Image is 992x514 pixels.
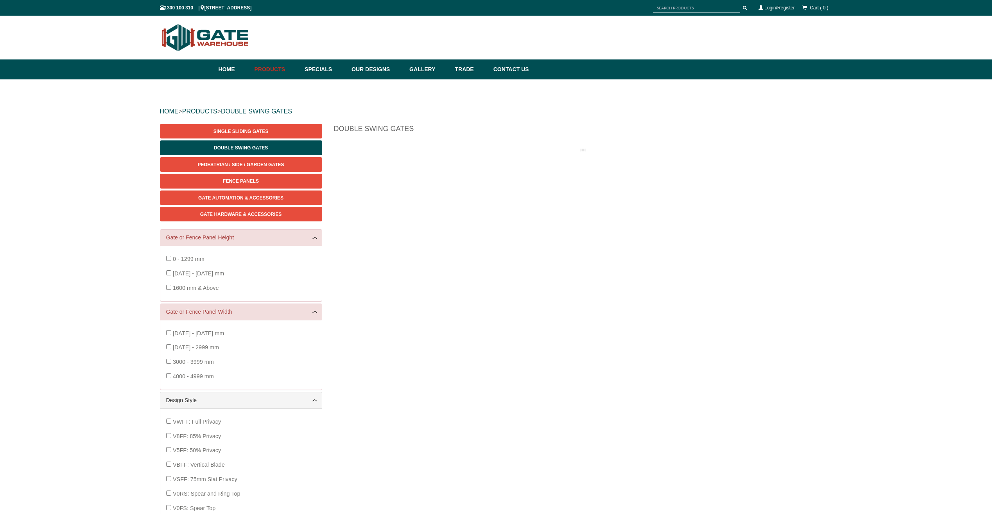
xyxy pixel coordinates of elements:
span: 3000 - 3999 mm [173,359,214,365]
span: Cart ( 0 ) [810,5,828,11]
a: Double Swing Gates [160,140,322,155]
a: HOME [160,108,179,115]
span: VSFF: 75mm Slat Privacy [173,476,237,482]
div: > > [160,99,832,124]
span: Double Swing Gates [214,145,268,151]
span: Gate Hardware & Accessories [200,212,282,217]
a: Single Sliding Gates [160,124,322,138]
img: please_wait.gif [580,148,586,152]
a: Fence Panels [160,174,322,188]
span: Single Sliding Gates [213,129,268,134]
span: 1300 100 310 | [STREET_ADDRESS] [160,5,252,11]
a: DOUBLE SWING GATES [221,108,292,115]
span: [DATE] - 2999 mm [173,344,219,350]
a: Gallery [405,59,451,79]
span: V0RS: Spear and Ring Top [173,491,240,497]
input: SEARCH PRODUCTS [653,3,740,13]
span: Fence Panels [223,178,259,184]
span: [DATE] - [DATE] mm [173,270,224,277]
span: VBFF: Vertical Blade [173,462,225,468]
span: 4000 - 4999 mm [173,373,214,379]
a: PRODUCTS [182,108,217,115]
a: Specials [301,59,348,79]
span: V5FF: 50% Privacy [173,447,221,453]
a: Products [251,59,301,79]
span: Pedestrian / Side / Garden Gates [197,162,284,167]
img: Gate Warehouse [160,20,251,56]
h1: Double Swing Gates [334,124,832,138]
a: Gate or Fence Panel Width [166,308,316,316]
span: V8FF: 85% Privacy [173,433,221,439]
a: Our Designs [348,59,405,79]
a: Gate Automation & Accessories [160,191,322,205]
span: 0 - 1299 mm [173,256,204,262]
span: Gate Automation & Accessories [198,195,283,201]
a: Pedestrian / Side / Garden Gates [160,157,322,172]
a: Design Style [166,396,316,404]
a: Home [219,59,251,79]
a: Gate or Fence Panel Height [166,234,316,242]
a: Trade [451,59,489,79]
span: 1600 mm & Above [173,285,219,291]
span: V0FS: Spear Top [173,505,215,511]
a: Gate Hardware & Accessories [160,207,322,221]
span: [DATE] - [DATE] mm [173,330,224,336]
a: Login/Register [764,5,795,11]
span: VWFF: Full Privacy [173,419,221,425]
a: Contact Us [490,59,529,79]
